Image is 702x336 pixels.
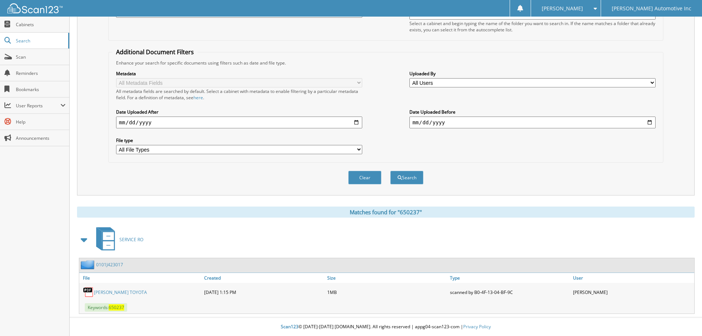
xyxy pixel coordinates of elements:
[202,273,325,283] a: Created
[542,6,583,11] span: [PERSON_NAME]
[202,285,325,299] div: [DATE] 1:15 PM
[16,70,66,76] span: Reminders
[70,318,702,336] div: © [DATE]-[DATE] [DOMAIN_NAME]. All rights reserved | appg04-scan123-com |
[16,86,66,93] span: Bookmarks
[92,225,143,254] a: SERVICE RO
[116,117,362,128] input: start
[116,88,362,101] div: All metadata fields are searched by default. Select a cabinet with metadata to enable filtering b...
[612,6,691,11] span: [PERSON_NAME] Automotive Inc
[77,207,695,218] div: Matches found for "650237"
[281,323,298,330] span: Scan123
[16,38,64,44] span: Search
[463,323,491,330] a: Privacy Policy
[83,287,94,298] img: PDF.png
[16,21,66,28] span: Cabinets
[390,171,423,184] button: Search
[109,304,124,311] span: 650237
[94,289,147,295] a: [PERSON_NAME] TOYOTA
[16,54,66,60] span: Scan
[409,117,656,128] input: end
[448,285,571,299] div: scanned by B0-4F-13-04-BF-9C
[16,119,66,125] span: Help
[325,273,448,283] a: Size
[409,20,656,33] div: Select a cabinet and begin typing the name of the folder you want to search in. If the name match...
[7,3,63,13] img: scan123-logo-white.svg
[193,94,203,101] a: here
[16,135,66,141] span: Announcements
[112,60,659,66] div: Enhance your search for specific documents using filters such as date and file type.
[119,236,143,243] span: SERVICE RO
[16,103,60,109] span: User Reports
[409,109,656,115] label: Date Uploaded Before
[325,285,448,299] div: 1MB
[116,137,362,143] label: File type
[79,273,202,283] a: File
[116,109,362,115] label: Date Uploaded After
[348,171,381,184] button: Clear
[409,70,656,77] label: Uploaded By
[81,260,96,269] img: folder2.png
[112,48,198,56] legend: Additional Document Filters
[571,273,694,283] a: User
[85,303,127,312] span: Keywords:
[571,285,694,299] div: [PERSON_NAME]
[116,70,362,77] label: Metadata
[448,273,571,283] a: Type
[96,261,123,268] a: 0101J423017
[665,301,702,336] iframe: Chat Widget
